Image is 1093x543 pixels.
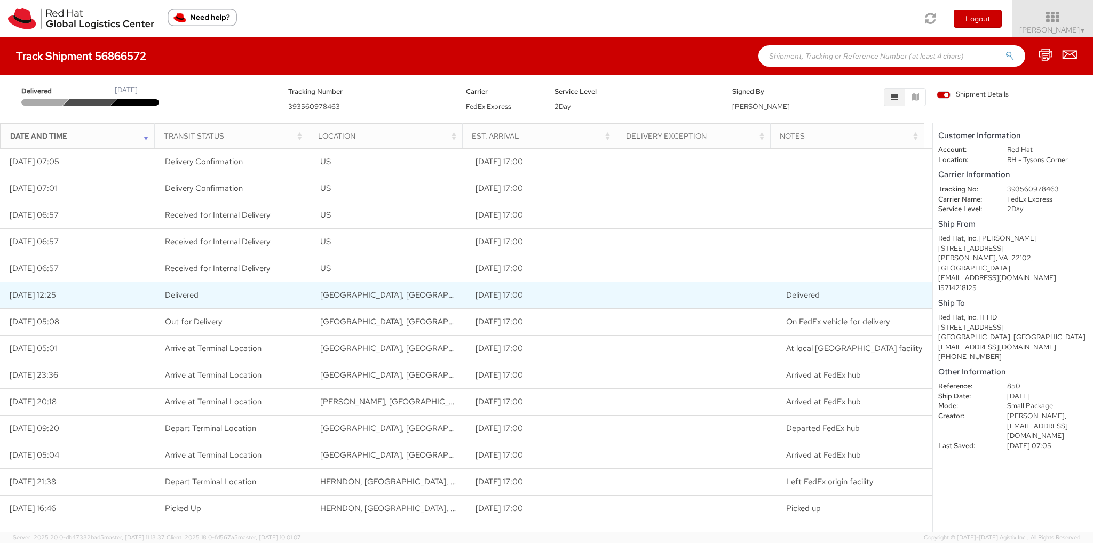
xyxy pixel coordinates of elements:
[930,441,999,451] dt: Last Saved:
[930,185,999,195] dt: Tracking No:
[930,155,999,165] dt: Location:
[320,530,557,540] span: MCLEAN, VA, US
[758,45,1025,67] input: Shipment, Tracking or Reference Number (at least 4 chars)
[930,145,999,155] dt: Account:
[1080,26,1086,35] span: ▼
[165,423,256,434] span: Depart Terminal Location
[938,283,1088,293] div: 15714218125
[165,343,262,354] span: Arrive at Terminal Location
[1019,25,1086,35] span: [PERSON_NAME]
[165,503,201,514] span: Picked Up
[626,131,767,141] div: Delivery Exception
[21,86,67,97] span: Delivered
[466,282,621,308] td: [DATE] 17:00
[954,10,1002,28] button: Logout
[466,335,621,362] td: [DATE] 17:00
[930,204,999,214] dt: Service Level:
[732,102,790,111] span: [PERSON_NAME]
[555,88,716,95] h5: Service Level
[320,503,532,514] span: HERNDON, VA, US
[938,220,1088,229] h5: Ship From
[732,88,805,95] h5: Signed By
[238,533,301,541] span: master, [DATE] 10:01:07
[938,244,1088,254] div: [STREET_ADDRESS]
[167,533,301,541] span: Client: 2025.18.0-fd567a5
[786,476,873,487] span: Left FedEx origin facility
[165,530,226,540] span: Awaiting Pick-Up
[930,392,999,402] dt: Ship Date:
[320,316,574,327] span: RALEIGH, NC, US
[165,156,243,167] span: Delivery Confirmation
[288,102,340,111] span: 393560978463
[320,343,574,354] span: RALEIGH, NC, US
[786,423,860,434] span: Departed FedEx hub
[937,90,1009,100] span: Shipment Details
[8,8,154,29] img: rh-logistics-00dfa346123c4ec078e1.svg
[165,476,256,487] span: Depart Terminal Location
[320,476,532,487] span: HERNDON, VA, US
[320,423,574,434] span: HAGERSTOWN, MD, US
[938,170,1088,179] h5: Carrier Information
[786,450,861,460] span: Arrived at FedEx hub
[938,313,1088,323] div: Red Hat, Inc. IT HD
[320,210,331,220] span: US
[930,401,999,411] dt: Mode:
[938,323,1088,333] div: [STREET_ADDRESS]
[466,308,621,335] td: [DATE] 17:00
[165,450,262,460] span: Arrive at Terminal Location
[320,370,574,380] span: KERNERSVILLE, NC, US
[16,50,146,62] h4: Track Shipment 56866572
[786,503,821,514] span: Picked up
[930,381,999,392] dt: Reference:
[165,210,270,220] span: Received for Internal Delivery
[165,263,270,274] span: Received for Internal Delivery
[165,183,243,194] span: Delivery Confirmation
[555,102,571,111] span: 2Day
[320,263,331,274] span: US
[938,342,1088,353] div: [EMAIL_ADDRESS][DOMAIN_NAME]
[786,316,890,327] span: On FedEx vehicle for delivery
[786,370,861,380] span: Arrived at FedEx hub
[320,290,574,300] span: Raleigh, NC, US
[466,495,621,522] td: [DATE] 17:00
[115,85,138,95] div: [DATE]
[466,415,621,442] td: [DATE] 17:00
[466,388,621,415] td: [DATE] 17:00
[466,102,511,111] span: FedEx Express
[937,90,1009,101] label: Shipment Details
[466,255,621,282] td: [DATE] 17:00
[466,442,621,468] td: [DATE] 17:00
[466,362,621,388] td: [DATE] 17:00
[320,236,331,247] span: US
[320,396,557,407] span: WHITSETT, NC, US
[786,396,861,407] span: Arrived at FedEx hub
[466,468,621,495] td: [DATE] 17:00
[938,352,1088,362] div: [PHONE_NUMBER]
[165,290,199,300] span: Delivered
[472,131,613,141] div: Est. Arrival
[165,236,270,247] span: Received for Internal Delivery
[786,343,922,354] span: At local FedEx facility
[938,234,1088,244] div: Red Hat, Inc. [PERSON_NAME]
[320,450,574,460] span: HAGERSTOWN, MD, US
[938,131,1088,140] h5: Customer Information
[786,530,916,540] span: Shipment information sent to FedEx
[938,299,1088,308] h5: Ship To
[165,370,262,380] span: Arrive at Terminal Location
[938,368,1088,377] h5: Other Information
[466,88,539,95] h5: Carrier
[780,131,921,141] div: Notes
[165,316,222,327] span: Out for Delivery
[930,411,999,421] dt: Creator:
[104,533,165,541] span: master, [DATE] 11:13:37
[466,228,621,255] td: [DATE] 17:00
[318,131,459,141] div: Location
[164,131,305,141] div: Transit Status
[938,253,1088,273] div: [PERSON_NAME], VA, 22102, [GEOGRAPHIC_DATA]
[930,195,999,205] dt: Carrier Name:
[466,148,621,175] td: [DATE] 17:00
[13,533,165,541] span: Server: 2025.20.0-db47332bad5
[288,88,450,95] h5: Tracking Number
[938,273,1088,283] div: [EMAIL_ADDRESS][DOMAIN_NAME]
[466,175,621,202] td: [DATE] 17:00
